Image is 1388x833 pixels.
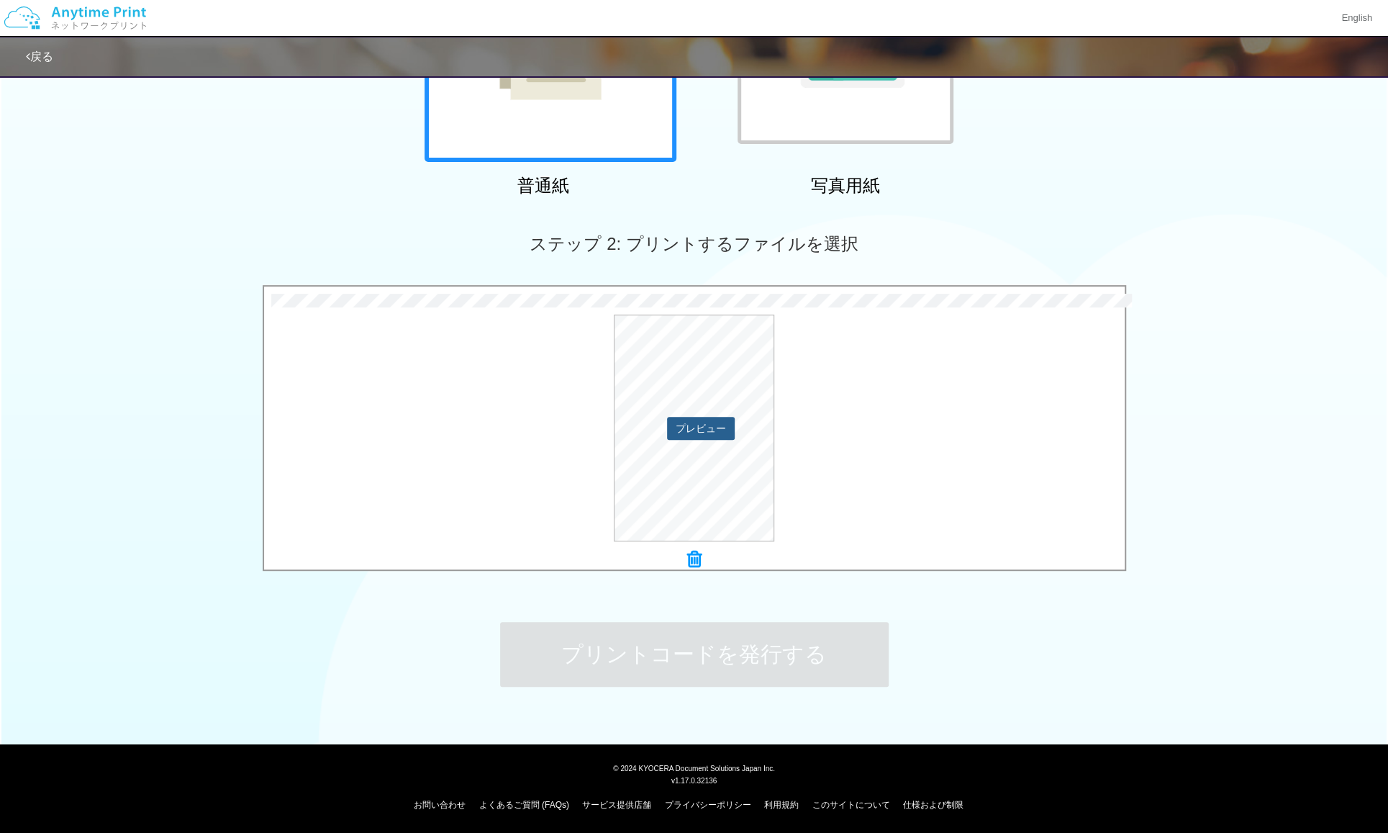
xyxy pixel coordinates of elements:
[479,800,569,810] a: よくあるご質問 (FAQs)
[613,763,775,773] span: © 2024 KYOCERA Document Solutions Japan Inc.
[417,176,669,195] h2: 普通紙
[665,800,751,810] a: プライバシーポリシー
[720,176,971,195] h2: 写真用紙
[903,800,963,810] a: 仕様および制限
[26,50,53,63] a: 戻る
[500,622,889,687] button: プリントコードを発行する
[582,800,651,810] a: サービス提供店舗
[667,417,735,440] button: プレビュー
[812,800,889,810] a: このサイトについて
[764,800,799,810] a: 利用規約
[414,800,466,810] a: お問い合わせ
[671,776,717,785] span: v1.17.0.32136
[530,234,858,253] span: ステップ 2: プリントするファイルを選択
